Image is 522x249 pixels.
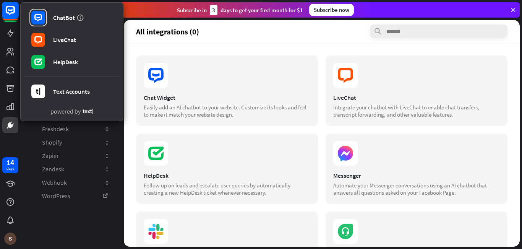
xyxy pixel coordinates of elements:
span: Shopify [42,138,62,146]
div: Easily add an AI chatbot to your website. Customize its looks and feel to make it match your webs... [144,104,310,118]
span: Zapier [42,152,59,160]
aside: 0 [105,125,109,133]
a: WordPress [31,190,113,202]
span: Zendesk [42,165,64,173]
aside: 0 [105,138,109,146]
span: Webhook [42,179,67,187]
div: Chat Widget [144,94,310,101]
a: Zapier 0 [31,150,113,162]
span: Freshdesk [42,125,69,133]
section: All integrations (0) [136,24,507,38]
div: Integrate your chatbot with LiveChat to enable chat transfers, transcript forwarding, and other v... [333,104,500,118]
a: Freshdesk 0 [31,123,113,135]
div: HelpDesk [144,172,310,179]
div: Automate your Messenger conversations using an AI chatbot that answers all questions asked on you... [333,182,500,196]
div: 3 [210,5,217,15]
a: Zendesk 0 [31,163,113,176]
div: Follow up on leads and escalate user queries by automatically creating a new HelpDesk ticket when... [144,182,310,196]
div: 14 [6,159,14,166]
div: Subscribe in days to get your first month for $1 [177,5,303,15]
a: Shopify 0 [31,136,113,149]
a: 14 days [2,157,18,173]
aside: 0 [105,165,109,173]
a: Webhook 0 [31,176,113,189]
aside: 0 [105,152,109,160]
div: Messenger [333,172,500,179]
div: days [6,166,14,171]
aside: 0 [105,179,109,187]
div: LiveChat [333,94,500,101]
div: Subscribe now [309,4,354,16]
